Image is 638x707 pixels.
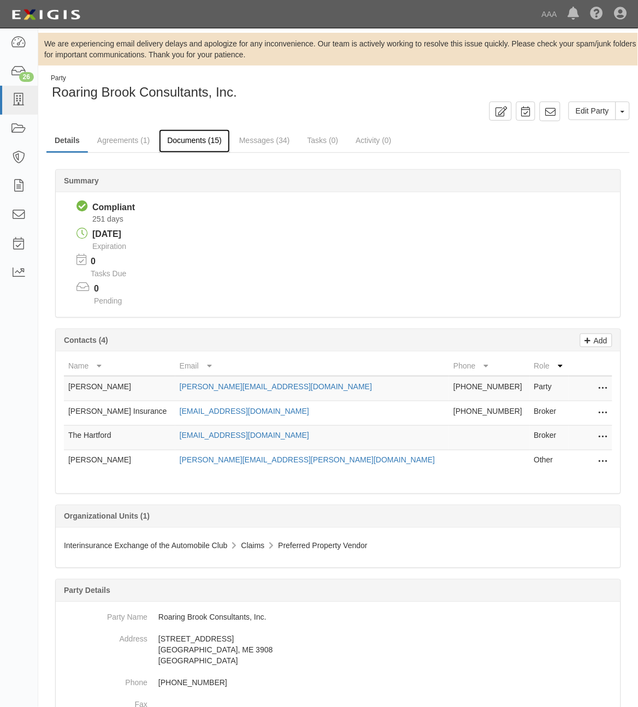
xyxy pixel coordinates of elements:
[91,256,140,268] p: 0
[89,129,158,151] a: Agreements (1)
[278,542,367,550] span: Preferred Property Vendor
[180,407,309,415] a: [EMAIL_ADDRESS][DOMAIN_NAME]
[449,356,529,376] th: Phone
[92,215,123,223] span: Since 12/06/2024
[64,450,175,474] td: [PERSON_NAME]
[64,512,150,521] b: Organizational Units (1)
[46,129,88,153] a: Details
[94,283,135,295] p: 0
[64,176,99,185] b: Summary
[180,382,372,391] a: [PERSON_NAME][EMAIL_ADDRESS][DOMAIN_NAME]
[569,102,616,120] a: Edit Party
[180,431,309,440] a: [EMAIL_ADDRESS][DOMAIN_NAME]
[180,456,435,465] a: [PERSON_NAME][EMAIL_ADDRESS][PERSON_NAME][DOMAIN_NAME]
[8,5,84,25] img: logo-5460c22ac91f19d4615b14bd174203de0afe785f0fc80cf4dbbc73dc1793850b.png
[60,607,616,628] dd: Roaring Brook Consultants, Inc.
[60,628,147,645] dt: Address
[530,401,569,425] td: Broker
[64,356,175,376] th: Name
[231,129,298,151] a: Messages (34)
[64,401,175,425] td: [PERSON_NAME] Insurance
[530,425,569,450] td: Broker
[92,228,126,241] div: [DATE]
[590,8,604,21] i: Help Center - Complianz
[591,334,607,347] p: Add
[60,628,616,672] dd: [STREET_ADDRESS] [GEOGRAPHIC_DATA], ME 3908 [GEOGRAPHIC_DATA]
[347,129,399,151] a: Activity (0)
[64,425,175,450] td: The Hartford
[64,336,108,344] b: Contacts (4)
[175,356,450,376] th: Email
[530,450,569,474] td: Other
[91,269,126,278] span: Tasks Due
[76,201,88,212] i: Compliant
[38,38,638,60] div: We are experiencing email delivery delays and apologize for any inconvenience. Our team is active...
[60,672,147,688] dt: Phone
[60,607,147,623] dt: Party Name
[92,242,126,251] span: Expiration
[19,72,34,82] div: 26
[241,542,265,550] span: Claims
[449,401,529,425] td: [PHONE_NUMBER]
[51,74,237,83] div: Party
[159,129,230,153] a: Documents (15)
[530,376,569,401] td: Party
[299,129,347,151] a: Tasks (0)
[536,3,563,25] a: AAA
[64,376,175,401] td: [PERSON_NAME]
[580,334,612,347] a: Add
[52,85,237,99] span: Roaring Brook Consultants, Inc.
[60,672,616,694] dd: [PHONE_NUMBER]
[449,376,529,401] td: [PHONE_NUMBER]
[46,74,630,102] div: Roaring Brook Consultants, Inc.
[64,542,228,550] span: Interinsurance Exchange of the Automobile Club
[64,586,110,595] b: Party Details
[530,356,569,376] th: Role
[94,296,122,305] span: Pending
[92,201,135,214] div: Compliant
